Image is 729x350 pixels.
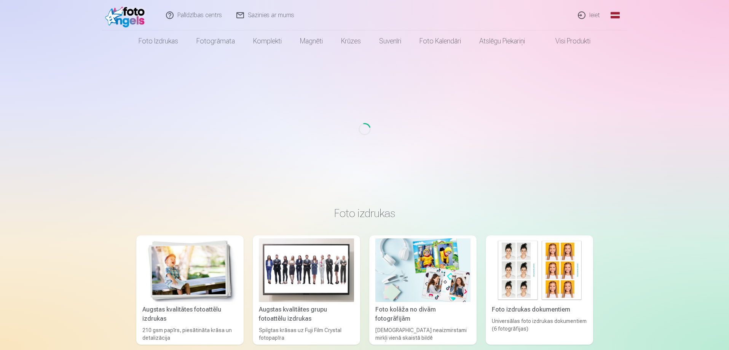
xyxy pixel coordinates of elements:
a: Augstas kvalitātes grupu fotoattēlu izdrukasAugstas kvalitātes grupu fotoattēlu izdrukasSpilgtas ... [253,235,360,345]
img: Foto izdrukas dokumentiem [492,238,587,302]
div: [DEMOGRAPHIC_DATA] neaizmirstami mirkļi vienā skaistā bildē [372,326,474,342]
a: Fotogrāmata [187,30,244,52]
a: Magnēti [291,30,332,52]
div: Spilgtas krāsas uz Fuji Film Crystal fotopapīra [256,326,357,342]
img: /fa1 [105,3,149,27]
div: Foto izdrukas dokumentiem [489,305,590,314]
img: Augstas kvalitātes grupu fotoattēlu izdrukas [259,238,354,302]
a: Visi produkti [534,30,600,52]
a: Foto izdrukas dokumentiemFoto izdrukas dokumentiemUniversālas foto izdrukas dokumentiem (6 fotogr... [486,235,593,345]
a: Foto kalendāri [410,30,470,52]
a: Atslēgu piekariņi [470,30,534,52]
div: Augstas kvalitātes fotoattēlu izdrukas [139,305,241,323]
div: Foto kolāža no divām fotogrāfijām [372,305,474,323]
a: Foto kolāža no divām fotogrāfijāmFoto kolāža no divām fotogrāfijām[DEMOGRAPHIC_DATA] neaizmirstam... [369,235,477,345]
a: Komplekti [244,30,291,52]
a: Augstas kvalitātes fotoattēlu izdrukasAugstas kvalitātes fotoattēlu izdrukas210 gsm papīrs, piesā... [136,235,244,345]
img: Foto kolāža no divām fotogrāfijām [375,238,471,302]
img: Augstas kvalitātes fotoattēlu izdrukas [142,238,238,302]
div: Universālas foto izdrukas dokumentiem (6 fotogrāfijas) [489,317,590,342]
a: Suvenīri [370,30,410,52]
a: Krūzes [332,30,370,52]
a: Foto izdrukas [129,30,187,52]
div: 210 gsm papīrs, piesātināta krāsa un detalizācija [139,326,241,342]
h3: Foto izdrukas [142,206,587,220]
div: Augstas kvalitātes grupu fotoattēlu izdrukas [256,305,357,323]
